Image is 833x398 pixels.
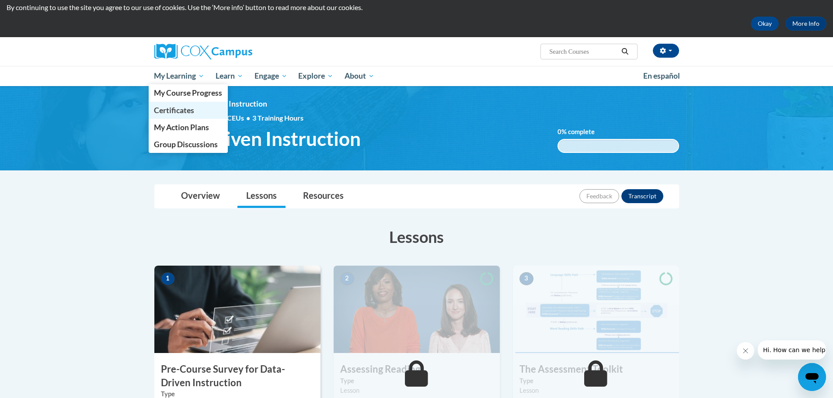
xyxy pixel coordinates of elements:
span: Explore [298,71,333,81]
span: Engage [254,71,287,81]
iframe: Button to launch messaging window [798,363,826,391]
button: Search [618,46,631,57]
div: Lesson [519,386,673,395]
input: Search Courses [548,46,618,57]
span: Certificates [154,106,194,115]
a: More Info [785,17,826,31]
h3: Pre-Course Survey for Data-Driven Instruction [154,363,321,390]
a: Certificates [149,102,228,119]
span: 3 [519,272,533,285]
span: 0 [558,128,561,135]
a: Engage [249,66,293,86]
a: Group Discussions [149,136,228,153]
label: Type [519,376,673,386]
span: • [246,114,250,122]
div: Main menu [141,66,692,86]
button: Account Settings [653,44,679,58]
label: Type [340,376,493,386]
button: Feedback [579,189,619,203]
span: My Learning [154,71,204,81]
span: About [345,71,374,81]
div: Lesson [340,386,493,395]
span: Data-Driven Instruction [154,127,361,150]
iframe: Close message [737,342,754,360]
a: Cox Campus [154,44,321,59]
img: Course Image [154,266,321,353]
a: Lessons [237,185,286,208]
span: En español [643,71,680,80]
span: 2 [340,272,354,285]
span: 3 Training Hours [252,114,303,122]
h3: Assessing Reading [334,363,500,376]
h3: Lessons [154,226,679,248]
span: My Course Progress [154,88,222,97]
span: Group Discussions [154,140,218,149]
a: Explore [293,66,339,86]
button: Okay [751,17,779,31]
p: By continuing to use the site you agree to our use of cookies. Use the ‘More info’ button to read... [7,3,826,12]
a: Resources [294,185,352,208]
span: My Action Plans [154,123,209,132]
img: Course Image [513,266,679,353]
a: My Course Progress [149,84,228,101]
a: Overview [172,185,229,208]
span: 0.30 CEUs [212,113,252,123]
span: Learn [216,71,243,81]
a: En español [638,67,686,85]
button: Transcript [621,189,663,203]
a: My Action Plans [149,119,228,136]
span: 1 [161,272,175,285]
a: Learn [210,66,249,86]
iframe: Message from company [758,340,826,360]
span: Hi. How can we help? [5,6,71,13]
img: Cox Campus [154,44,252,59]
label: % complete [558,127,608,137]
img: Course Image [334,266,500,353]
a: My Learning [149,66,210,86]
a: About [339,66,380,86]
h3: The Assessment Toolkit [513,363,679,376]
